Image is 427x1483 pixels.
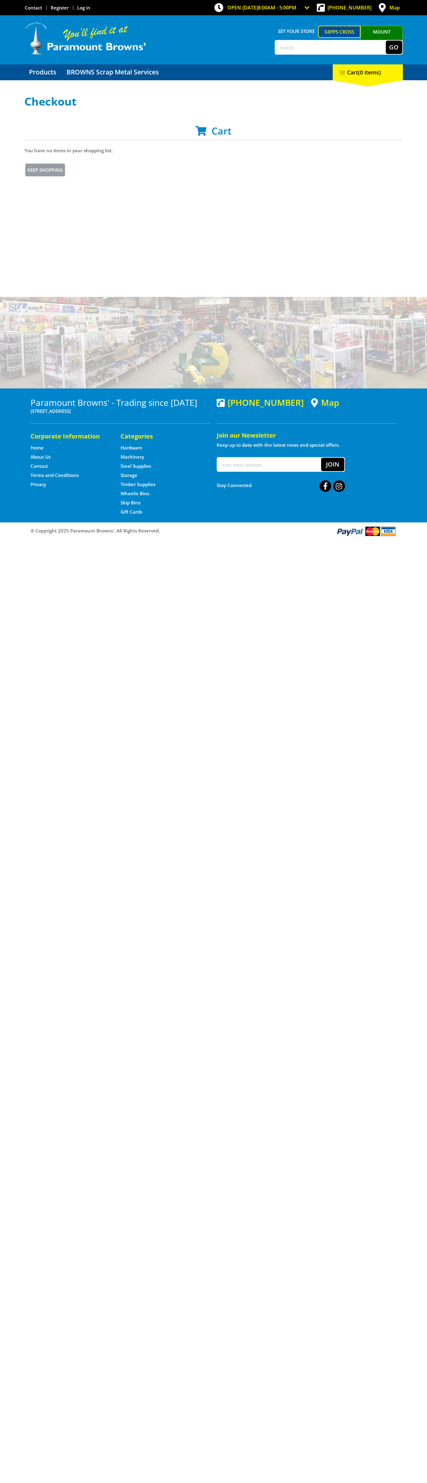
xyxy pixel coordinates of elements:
img: Paramount Browns' [24,21,147,55]
a: Go to the registration page [51,5,69,11]
a: Go to the Wheelie Bins page [121,490,149,497]
a: Log in [77,5,90,11]
div: Cart [333,64,403,80]
button: Join [321,458,344,471]
h5: Join our Newsletter [217,431,397,440]
span: Set your store [275,26,318,37]
a: Go to the BROWNS Scrap Metal Services page [62,64,163,80]
a: Go to the Timber Supplies page [121,481,155,488]
a: Mount [PERSON_NAME] [360,26,403,49]
input: Search [275,41,386,54]
a: Go to the Steel Supplies page [121,463,151,469]
h5: Corporate Information [31,432,108,441]
a: Go to the Contact page [31,463,48,469]
span: 8:00am - 5:00pm [258,4,296,11]
h3: Paramount Browns' - Trading since [DATE] [31,398,211,407]
a: Go to the Privacy page [31,481,46,488]
a: Go to the Products page [24,64,61,80]
p: Keep up to date with the latest news and special offers. [217,441,397,449]
a: Gepps Cross [318,26,360,38]
a: Keep Shopping [24,163,66,177]
p: You have no items in your shopping list. [24,147,403,154]
p: [STREET_ADDRESS] [31,407,211,415]
a: Go to the Home page [31,445,44,451]
a: Go to the Hardware page [121,445,142,451]
div: [PHONE_NUMBER] [217,398,304,407]
h1: Checkout [24,96,403,108]
div: ® Copyright 2025 Paramount Browns'. All Rights Reserved. [24,525,403,537]
a: Go to the Terms and Conditions page [31,472,79,478]
span: (0 items) [358,69,381,76]
a: Go to the Contact page [25,5,42,11]
a: Go to the About Us page [31,454,51,460]
a: Go to the Skip Bins page [121,500,140,506]
img: PayPal, Mastercard, Visa accepted [336,525,397,537]
input: Your email address [217,458,321,471]
div: Stay Connected [217,478,345,493]
h5: Categories [121,432,198,441]
span: Cart [212,124,232,137]
a: Go to the Gift Cards page [121,509,142,515]
a: View a map of Gepps Cross location [311,398,339,408]
span: OPEN [DATE] [227,4,296,11]
button: Go [386,41,402,54]
a: Go to the Machinery page [121,454,144,460]
a: Go to the Storage page [121,472,137,478]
